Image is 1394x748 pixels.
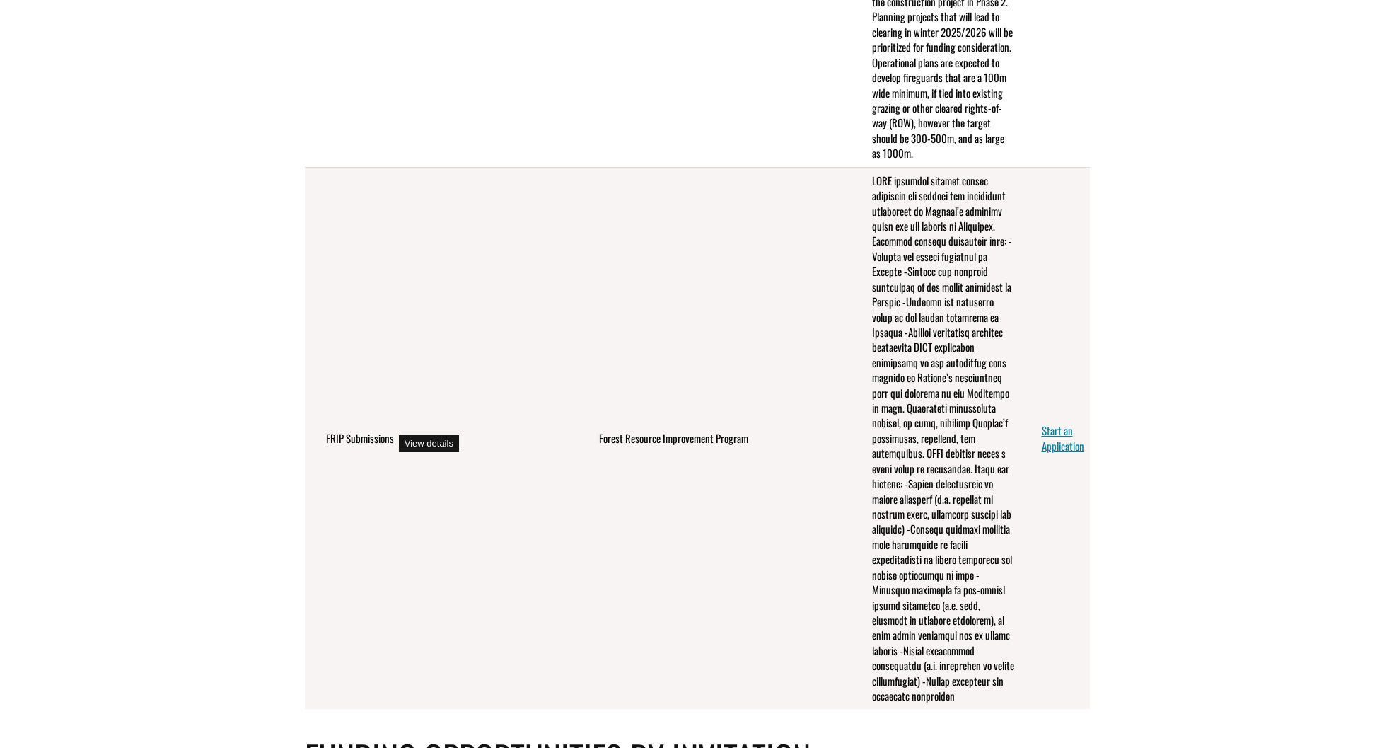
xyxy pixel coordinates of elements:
a: Start an Application [1042,422,1084,453]
div: View details [399,435,459,453]
td: FRIP projects enhance forest resources and improve the integrated management of Alberta’s foreste... [851,167,1021,709]
td: FRIP Submissions [305,167,578,709]
a: FRIP Submissions [326,430,394,446]
td: Forest Resource Improvement Program [578,167,851,709]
